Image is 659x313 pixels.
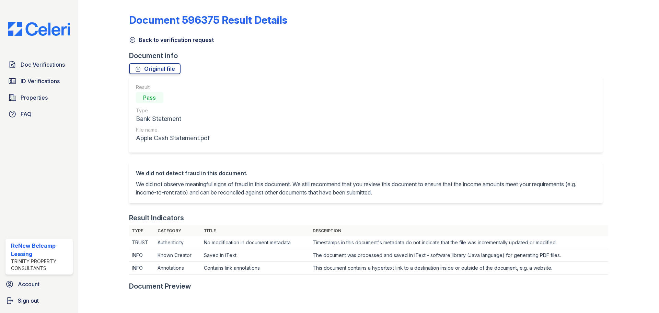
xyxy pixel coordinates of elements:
a: Sign out [3,294,76,308]
td: Annotations [155,262,201,275]
span: ID Verifications [21,77,60,85]
td: This document contains a hypertext link to a destination inside or outside of the document, e.g. ... [310,262,608,275]
a: Properties [5,91,73,104]
div: Result [136,84,210,91]
a: ID Verifications [5,74,73,88]
div: ReNew Belcamp Leasing [11,242,70,258]
div: File name [136,126,210,133]
td: INFO [129,262,155,275]
span: Sign out [18,297,39,305]
span: Account [18,280,39,288]
td: INFO [129,249,155,262]
p: We did not observe meaningful signs of fraud in this document. We still recommend that you review... [136,180,596,197]
td: Known Creator [155,249,201,262]
div: Document info [129,51,608,60]
td: Timestamps in this document's metadata do not indicate that the file was incrementally updated or... [310,236,608,249]
div: Bank Statement [136,114,210,124]
div: Apple Cash Statement.pdf [136,133,210,143]
a: Back to verification request [129,36,214,44]
td: Saved in iText [201,249,310,262]
a: Doc Verifications [5,58,73,71]
a: Document 596375 Result Details [129,14,287,26]
div: Result Indicators [129,213,184,223]
img: CE_Logo_Blue-a8612792a0a2168367f1c8372b55b34899dd931a85d93a1a3d3e32e68fde9ad4.png [3,22,76,36]
iframe: chat widget [630,286,652,306]
td: TRUST [129,236,155,249]
span: FAQ [21,110,32,118]
td: No modification in document metadata [201,236,310,249]
td: Contains link annotations [201,262,310,275]
a: Original file [129,63,181,74]
div: Trinity Property Consultants [11,258,70,272]
th: Type [129,225,155,236]
div: Type [136,107,210,114]
th: Title [201,225,310,236]
td: The document was processed and saved in iText - software library (Java language) for generating P... [310,249,608,262]
div: Pass [136,92,163,103]
a: FAQ [5,107,73,121]
th: Description [310,225,608,236]
th: Category [155,225,201,236]
span: Properties [21,93,48,102]
span: Doc Verifications [21,60,65,69]
a: Account [3,277,76,291]
td: Authenticity [155,236,201,249]
div: Document Preview [129,281,191,291]
div: We did not detect fraud in this document. [136,169,596,177]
